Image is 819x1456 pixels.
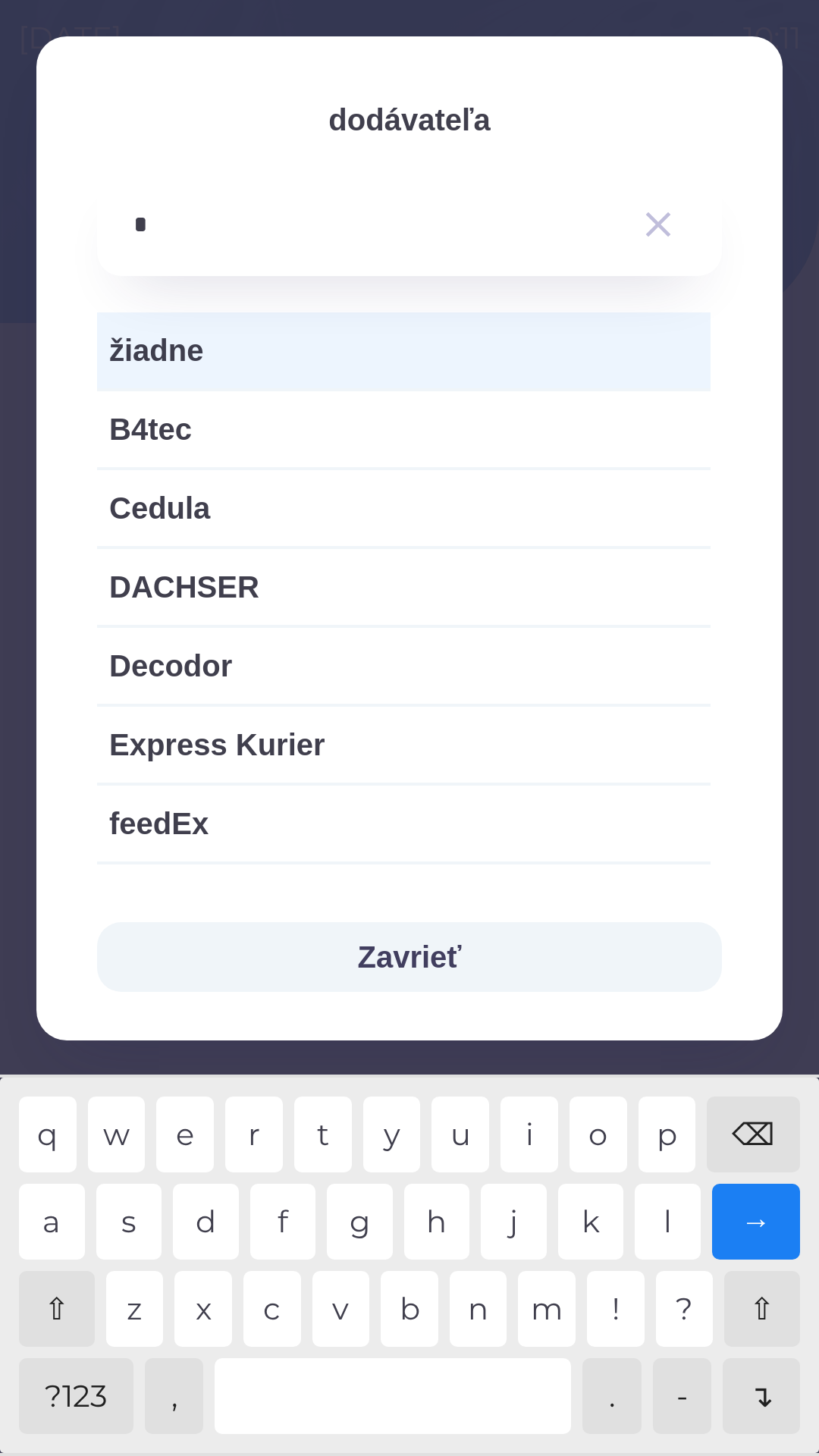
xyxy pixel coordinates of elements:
div: feedEx [97,786,711,861]
div: B4tec [97,391,711,467]
span: feedEx [109,801,698,846]
span: DACHSER [109,564,698,610]
div: Decodor [97,628,711,704]
div: Cedula [97,470,711,546]
p: dodávateľa [97,97,722,143]
span: žiadne [109,328,698,373]
span: Cedula [109,485,698,531]
div: Express Kurier [97,707,711,783]
div: DACHSER [97,549,711,625]
span: Express Kurier [109,722,698,767]
div: GEIS [97,864,711,940]
div: žiadne [97,312,711,388]
span: B4tec [109,406,698,452]
button: Zavrieť [97,922,722,992]
span: Decodor [109,643,698,689]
